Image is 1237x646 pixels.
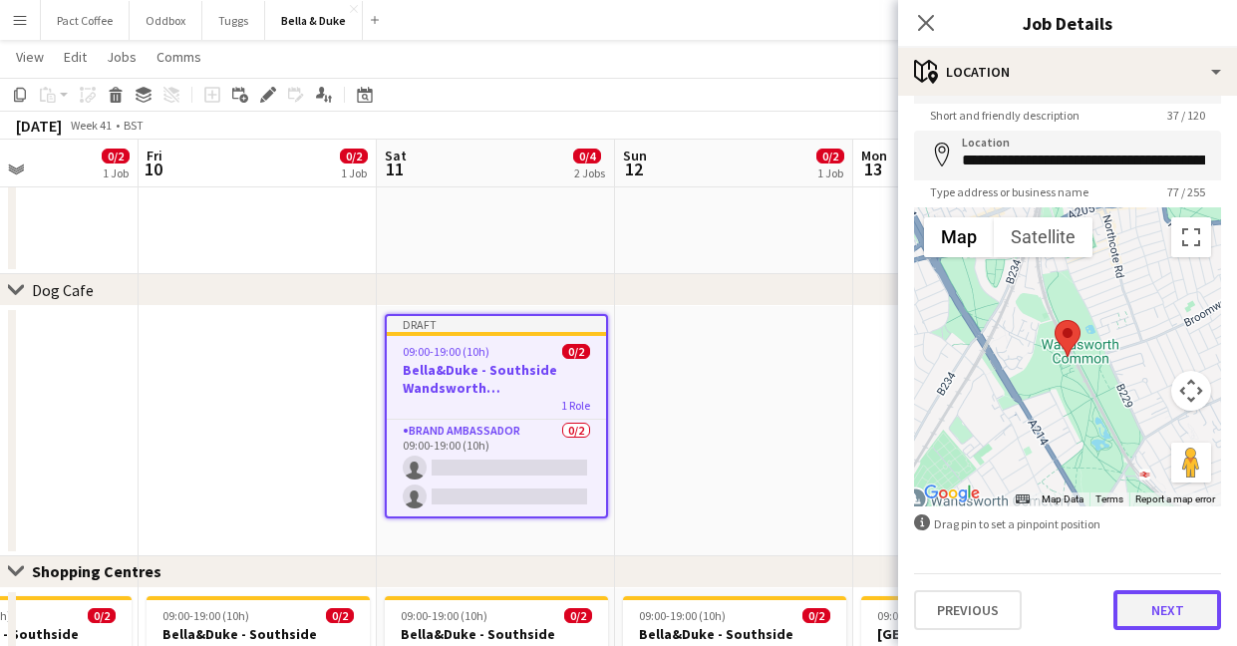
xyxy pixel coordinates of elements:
[561,398,590,413] span: 1 Role
[1016,492,1030,506] button: Keyboard shortcuts
[16,48,44,66] span: View
[914,514,1221,533] div: Drag pin to set a pinpoint position
[147,147,162,164] span: Fri
[1135,493,1215,504] a: Report a map error
[564,608,592,623] span: 0/2
[16,116,62,136] div: [DATE]
[56,44,95,70] a: Edit
[103,165,129,180] div: 1 Job
[162,608,249,623] span: 09:00-19:00 (10h)
[32,561,177,581] div: Shopping Centres
[639,608,726,623] span: 09:00-19:00 (10h)
[340,149,368,163] span: 0/2
[385,314,608,518] app-job-card: Draft09:00-19:00 (10h)0/2Bella&Duke - Southside Wandsworth ([GEOGRAPHIC_DATA])1 RoleBrand Ambassa...
[64,48,87,66] span: Edit
[924,217,994,257] button: Show street map
[130,1,202,40] button: Oddbox
[898,10,1237,36] h3: Job Details
[341,165,367,180] div: 1 Job
[385,147,407,164] span: Sat
[919,481,985,506] a: Open this area in Google Maps (opens a new window)
[8,44,52,70] a: View
[149,44,209,70] a: Comms
[387,361,606,397] h3: Bella&Duke - Southside Wandsworth ([GEOGRAPHIC_DATA])
[914,590,1022,630] button: Previous
[1171,217,1211,257] button: Toggle fullscreen view
[919,481,985,506] img: Google
[1113,590,1221,630] button: Next
[1042,492,1083,506] button: Map Data
[387,420,606,516] app-card-role: Brand Ambassador0/209:00-19:00 (10h)
[994,217,1092,257] button: Show satellite imagery
[562,344,590,359] span: 0/2
[99,44,145,70] a: Jobs
[623,147,647,164] span: Sun
[816,149,844,163] span: 0/2
[32,280,94,300] div: Dog Cafe
[401,608,487,623] span: 09:00-19:00 (10h)
[620,158,647,180] span: 12
[102,149,130,163] span: 0/2
[914,184,1104,199] span: Type address or business name
[573,149,601,163] span: 0/4
[124,118,144,133] div: BST
[914,108,1095,123] span: Short and friendly description
[88,608,116,623] span: 0/2
[387,316,606,332] div: Draft
[898,48,1237,96] div: Location
[858,158,887,180] span: 13
[66,118,116,133] span: Week 41
[265,1,363,40] button: Bella & Duke
[1095,493,1123,504] a: Terms
[326,608,354,623] span: 0/2
[877,608,964,623] span: 09:00-19:00 (10h)
[574,165,605,180] div: 2 Jobs
[1151,108,1221,123] span: 37 / 120
[1171,443,1211,483] button: Drag Pegman onto the map to open Street View
[202,1,265,40] button: Tuggs
[817,165,843,180] div: 1 Job
[156,48,201,66] span: Comms
[41,1,130,40] button: Pact Coffee
[861,147,887,164] span: Mon
[1151,184,1221,199] span: 77 / 255
[107,48,137,66] span: Jobs
[1171,371,1211,411] button: Map camera controls
[802,608,830,623] span: 0/2
[382,158,407,180] span: 11
[403,344,489,359] span: 09:00-19:00 (10h)
[144,158,162,180] span: 10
